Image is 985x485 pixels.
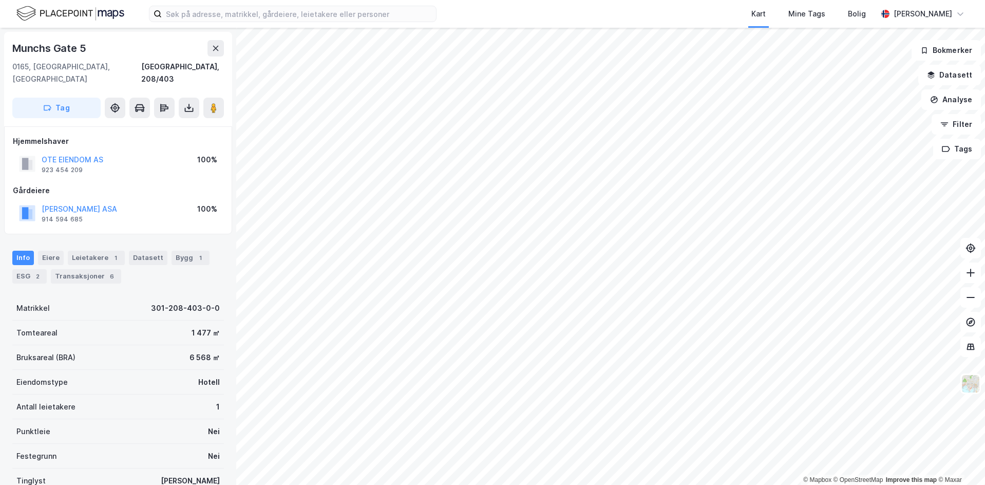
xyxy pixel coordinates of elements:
[803,476,831,483] a: Mapbox
[16,351,75,364] div: Bruksareal (BRA)
[934,436,985,485] iframe: Chat Widget
[894,8,952,20] div: [PERSON_NAME]
[16,425,50,438] div: Punktleie
[190,351,220,364] div: 6 568 ㎡
[12,61,141,85] div: 0165, [GEOGRAPHIC_DATA], [GEOGRAPHIC_DATA]
[129,251,167,265] div: Datasett
[834,476,883,483] a: OpenStreetMap
[16,401,75,413] div: Antall leietakere
[848,8,866,20] div: Bolig
[162,6,436,22] input: Søk på adresse, matrikkel, gårdeiere, leietakere eller personer
[208,425,220,438] div: Nei
[12,40,88,57] div: Munchs Gate 5
[932,114,981,135] button: Filter
[42,166,83,174] div: 923 454 209
[42,215,83,223] div: 914 594 685
[197,154,217,166] div: 100%
[151,302,220,314] div: 301-208-403-0-0
[912,40,981,61] button: Bokmerker
[12,98,101,118] button: Tag
[921,89,981,110] button: Analyse
[16,327,58,339] div: Tomteareal
[68,251,125,265] div: Leietakere
[751,8,766,20] div: Kart
[110,253,121,263] div: 1
[16,376,68,388] div: Eiendomstype
[933,139,981,159] button: Tags
[141,61,224,85] div: [GEOGRAPHIC_DATA], 208/403
[16,450,56,462] div: Festegrunn
[192,327,220,339] div: 1 477 ㎡
[38,251,64,265] div: Eiere
[788,8,825,20] div: Mine Tags
[918,65,981,85] button: Datasett
[13,184,223,197] div: Gårdeiere
[197,203,217,215] div: 100%
[195,253,205,263] div: 1
[12,269,47,284] div: ESG
[172,251,210,265] div: Bygg
[198,376,220,388] div: Hotell
[886,476,937,483] a: Improve this map
[13,135,223,147] div: Hjemmelshaver
[16,5,124,23] img: logo.f888ab2527a4732fd821a326f86c7f29.svg
[16,302,50,314] div: Matrikkel
[51,269,121,284] div: Transaksjoner
[208,450,220,462] div: Nei
[961,374,980,394] img: Z
[32,271,43,282] div: 2
[107,271,117,282] div: 6
[12,251,34,265] div: Info
[216,401,220,413] div: 1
